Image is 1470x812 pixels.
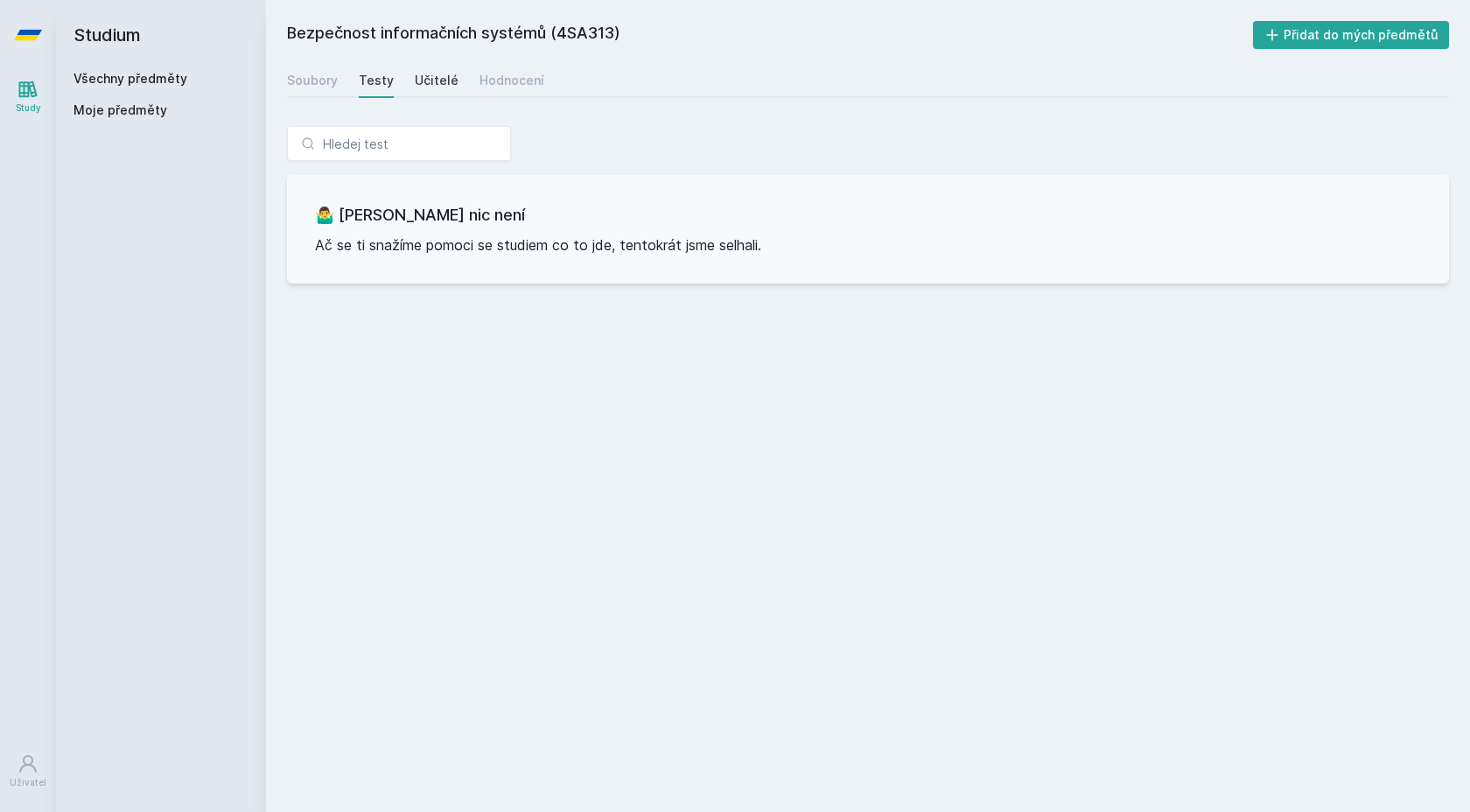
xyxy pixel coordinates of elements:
a: Učitelé [415,63,458,98]
h2: Bezpečnost informačních systémů (4SA313) [287,21,1253,49]
a: Study [3,70,52,123]
div: Soubory [287,72,338,89]
a: Soubory [287,63,338,98]
a: Hodnocení [479,63,544,98]
p: Ač se ti snažíme pomoci se studiem co to jde, tentokrát jsme selhali. [315,234,1421,255]
span: Moje předměty [73,101,167,119]
div: Testy [359,72,394,89]
div: Hodnocení [479,72,544,89]
h3: 🤷‍♂️ [PERSON_NAME] nic není [315,203,1421,227]
div: Uživatel [10,776,46,789]
div: Učitelé [415,72,458,89]
button: Přidat do mých předmětů [1253,21,1450,49]
a: Testy [359,63,394,98]
input: Hledej test [287,126,511,161]
div: Study [16,101,41,115]
a: Uživatel [3,745,52,798]
a: Všechny předměty [73,71,187,86]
